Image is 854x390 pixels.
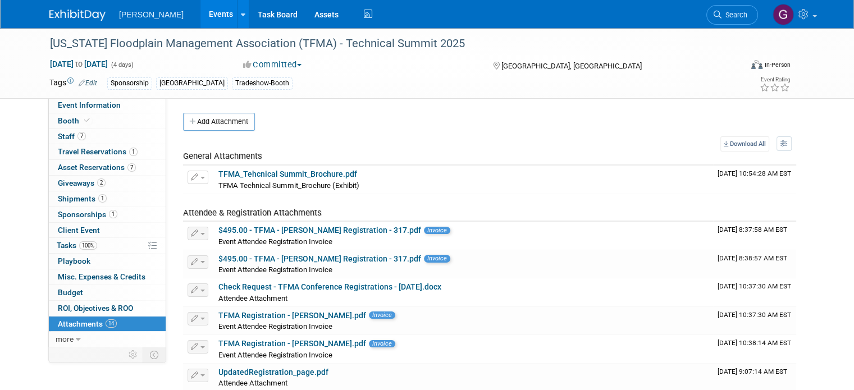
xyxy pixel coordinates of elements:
[79,241,97,250] span: 100%
[97,178,106,187] span: 2
[681,58,791,75] div: Event Format
[107,77,152,89] div: Sponsorship
[713,307,796,335] td: Upload Timestamp
[129,148,138,156] span: 1
[718,282,791,290] span: Upload Timestamp
[218,379,287,387] span: Attendee Attachment
[110,61,134,68] span: (4 days)
[58,116,92,125] span: Booth
[218,311,366,320] a: TFMA Registration - [PERSON_NAME].pdf
[718,169,791,177] span: Upload Timestamp
[369,340,395,347] span: Invoice
[183,208,322,218] span: Attendee & Registration Attachments
[106,319,117,328] span: 14
[713,166,796,194] td: Upload Timestamp
[183,151,262,161] span: General Attachments
[49,285,166,300] a: Budget
[109,210,117,218] span: 1
[760,77,790,82] div: Event Rating
[46,34,728,54] div: [US_STATE] Floodplain Management Association (TFMA) - Technical Summit 2025
[49,129,166,144] a: Staff7
[98,194,107,203] span: 1
[58,178,106,187] span: Giveaways
[218,265,332,274] span: Event Attendee Registration Invoice
[718,311,791,319] span: Upload Timestamp
[49,144,166,159] a: Travel Reservations1
[218,169,357,178] a: TFMA_Tehcnical Summit_Brochure.pdf
[218,181,359,190] span: TFMA Technical Summit_Brochure (Exhibit)
[84,117,90,123] i: Booth reservation complete
[74,59,84,68] span: to
[49,113,166,129] a: Booth
[218,282,441,291] a: Check Request - TFMA Conference Registrations - [DATE].docx
[218,226,421,235] a: $495.00 - TFMA - [PERSON_NAME] Registration - 317.pdf
[183,113,255,131] button: Add Attachment
[764,61,791,69] div: In-Person
[501,62,642,70] span: [GEOGRAPHIC_DATA], [GEOGRAPHIC_DATA]
[239,59,306,71] button: Committed
[58,132,86,141] span: Staff
[49,191,166,207] a: Shipments1
[79,79,97,87] a: Edit
[58,163,136,172] span: Asset Reservations
[58,147,138,156] span: Travel Reservations
[56,334,74,343] span: more
[718,339,791,347] span: Upload Timestamp
[58,210,117,219] span: Sponsorships
[49,254,166,269] a: Playbook
[713,222,796,250] td: Upload Timestamp
[49,176,166,191] a: Giveaways2
[58,304,133,313] span: ROI, Objectives & ROO
[218,368,328,377] a: UpdatedRegistration_page.pdf
[49,160,166,175] a: Asset Reservations7
[156,77,228,89] div: [GEOGRAPHIC_DATA]
[232,77,293,89] div: Tradeshow-Booth
[124,347,143,362] td: Personalize Event Tab Strip
[58,288,83,297] span: Budget
[49,316,166,332] a: Attachments14
[143,347,166,362] td: Toggle Event Tabs
[49,301,166,316] a: ROI, Objectives & ROO
[720,136,769,152] a: Download All
[713,250,796,278] td: Upload Timestamp
[49,59,108,69] span: [DATE] [DATE]
[721,11,747,19] span: Search
[218,351,332,359] span: Event Attendee Registration Invoice
[58,319,117,328] span: Attachments
[49,238,166,253] a: Tasks100%
[369,311,395,319] span: Invoice
[706,5,758,25] a: Search
[713,335,796,363] td: Upload Timestamp
[424,227,450,234] span: Invoice
[58,100,121,109] span: Event Information
[49,10,106,21] img: ExhibitDay
[58,256,90,265] span: Playbook
[58,226,100,235] span: Client Event
[57,241,97,250] span: Tasks
[49,223,166,238] a: Client Event
[218,254,421,263] a: $495.00 - TFMA - [PERSON_NAME] Registration - 317.pdf
[773,4,794,25] img: Genee' Mengarelli
[218,322,332,331] span: Event Attendee Registration Invoice
[218,339,366,348] a: TFMA Registration - [PERSON_NAME].pdf
[718,254,787,262] span: Upload Timestamp
[49,98,166,113] a: Event Information
[718,368,787,375] span: Upload Timestamp
[49,207,166,222] a: Sponsorships1
[77,132,86,140] span: 7
[713,278,796,306] td: Upload Timestamp
[718,226,787,233] span: Upload Timestamp
[119,10,184,19] span: [PERSON_NAME]
[49,332,166,347] a: more
[751,60,762,69] img: Format-Inperson.png
[49,269,166,285] a: Misc. Expenses & Credits
[58,194,107,203] span: Shipments
[218,294,287,302] span: Attendee Attachment
[127,163,136,172] span: 7
[424,255,450,262] span: Invoice
[49,77,97,90] td: Tags
[58,272,145,281] span: Misc. Expenses & Credits
[218,237,332,246] span: Event Attendee Registration Invoice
